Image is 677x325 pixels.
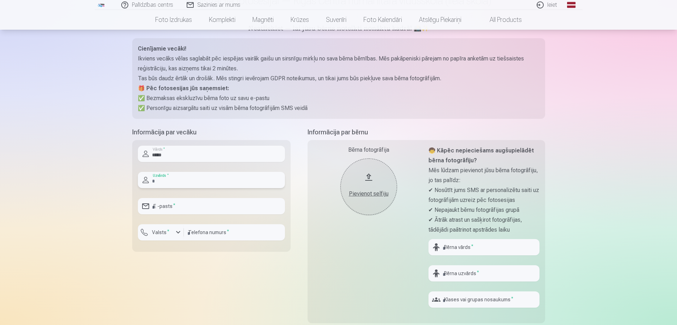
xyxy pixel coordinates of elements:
strong: 🎁 Pēc fotosesijas jūs saņemsiet: [138,85,229,92]
a: Krūzes [282,10,317,30]
strong: Cienījamie vecāki! [138,45,186,52]
p: ✔ Ātrāk atrast un sašķirot fotogrāfijas, tādējādi paātrinot apstrādes laiku [428,215,539,235]
a: Suvenīri [317,10,355,30]
p: ✔ Nepajaukt bērnu fotogrāfijas grupā [428,205,539,215]
img: /fa1 [98,3,105,7]
a: Komplekti [200,10,244,30]
div: Pievienot selfiju [348,190,390,198]
p: Ikviens vecāks vēlas saglabāt pēc iespējas vairāk gaišu un sirsnīgu mirkļu no sava bērna bērnības... [138,54,539,74]
strong: 🧒 Kāpēc nepieciešams augšupielādēt bērna fotogrāfiju? [428,147,534,164]
p: ✅ Bezmaksas ekskluzīvu bērna foto uz savu e-pastu [138,93,539,103]
button: Pievienot selfiju [340,158,397,215]
button: Valsts* [138,224,184,240]
a: Atslēgu piekariņi [410,10,470,30]
p: ✅ Personīgu aizsargātu saiti uz visām bērna fotogrāfijām SMS veidā [138,103,539,113]
a: Magnēti [244,10,282,30]
a: Foto izdrukas [147,10,200,30]
a: Foto kalendāri [355,10,410,30]
a: All products [470,10,530,30]
label: Valsts [149,229,172,236]
h5: Informācija par bērnu [308,127,545,137]
div: Bērna fotogrāfija [313,146,424,154]
p: Tas būs daudz ērtāk un drošāk. Mēs stingri ievērojam GDPR noteikumus, un tikai jums būs piekļuve ... [138,74,539,83]
p: Mēs lūdzam pievienot jūsu bērna fotogrāfiju, jo tas palīdz: [428,166,539,185]
h5: Informācija par vecāku [132,127,291,137]
p: ✔ Nosūtīt jums SMS ar personalizētu saiti uz fotogrāfijām uzreiz pēc fotosesijas [428,185,539,205]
